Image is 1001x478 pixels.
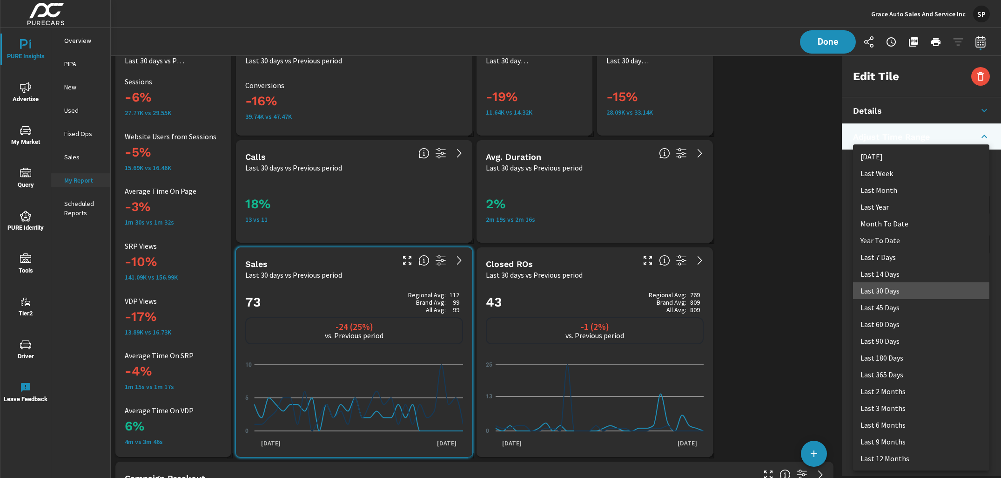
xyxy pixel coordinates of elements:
[853,366,989,383] li: Last 365 Days
[853,417,989,433] li: Last 6 Months
[853,383,989,400] li: Last 2 Months
[853,333,989,349] li: Last 90 Days
[853,249,989,266] li: Last 7 Days
[853,198,989,215] li: Last Year
[853,148,989,165] li: [DATE]
[853,282,989,299] li: Last 30 Days
[853,165,989,182] li: Last Week
[853,182,989,198] li: Last Month
[853,316,989,333] li: Last 60 Days
[853,232,989,249] li: Year To Date
[853,433,989,450] li: Last 9 Months
[853,349,989,366] li: Last 180 Days
[853,266,989,282] li: Last 14 Days
[853,450,989,467] li: Last 12 Months
[853,299,989,316] li: Last 45 Days
[853,215,989,232] li: Month To Date
[853,400,989,417] li: Last 3 Months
